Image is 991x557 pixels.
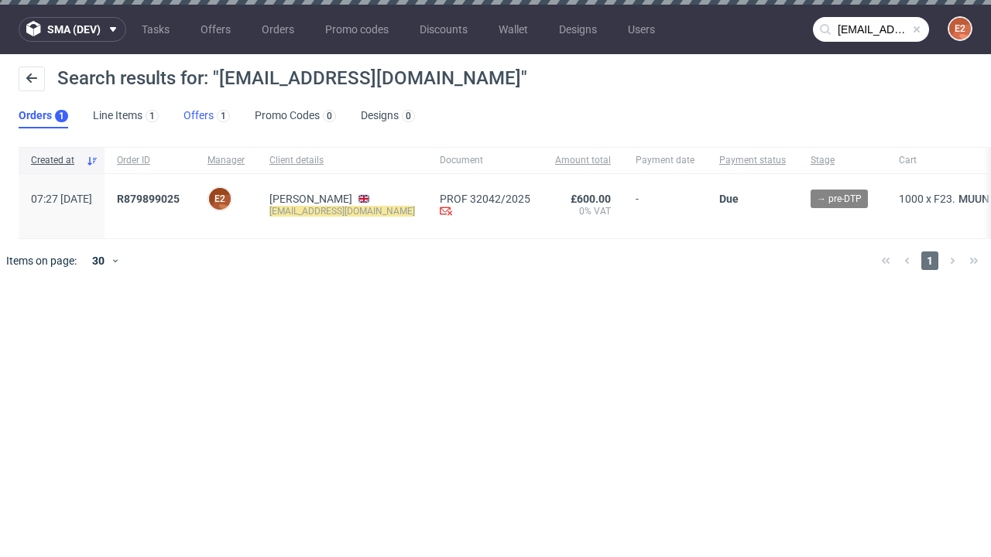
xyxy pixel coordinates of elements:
[269,193,352,205] a: [PERSON_NAME]
[949,18,971,39] figcaption: e2
[406,111,411,121] div: 0
[19,104,68,128] a: Orders1
[6,253,77,268] span: Items on page:
[316,17,398,42] a: Promo codes
[327,111,332,121] div: 0
[811,154,874,167] span: Stage
[209,188,231,210] figcaption: e2
[252,17,303,42] a: Orders
[571,193,611,205] span: £600.00
[636,154,694,167] span: Payment date
[59,111,64,121] div: 1
[619,17,664,42] a: Users
[117,154,183,167] span: Order ID
[719,154,786,167] span: Payment status
[207,154,245,167] span: Manager
[191,17,240,42] a: Offers
[489,17,537,42] a: Wallet
[57,67,527,89] span: Search results for: "[EMAIL_ADDRESS][DOMAIN_NAME]"
[550,17,606,42] a: Designs
[555,205,611,217] span: 0% VAT
[899,193,924,205] span: 1000
[117,193,183,205] a: R879899025
[83,250,111,272] div: 30
[255,104,336,128] a: Promo Codes0
[934,193,955,205] span: F23.
[93,104,159,128] a: Line Items1
[183,104,230,128] a: Offers1
[132,17,179,42] a: Tasks
[269,206,415,217] mark: [EMAIL_ADDRESS][DOMAIN_NAME]
[269,154,415,167] span: Client details
[440,193,530,205] a: PROF 32042/2025
[921,251,938,270] span: 1
[361,104,415,128] a: Designs0
[221,111,226,121] div: 1
[31,154,80,167] span: Created at
[47,24,101,35] span: sma (dev)
[117,193,180,205] span: R879899025
[31,193,92,205] span: 07:27 [DATE]
[440,154,530,167] span: Document
[149,111,155,121] div: 1
[555,154,611,167] span: Amount total
[19,17,126,42] button: sma (dev)
[636,193,694,220] span: -
[817,192,862,206] span: → pre-DTP
[719,193,739,205] span: Due
[410,17,477,42] a: Discounts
